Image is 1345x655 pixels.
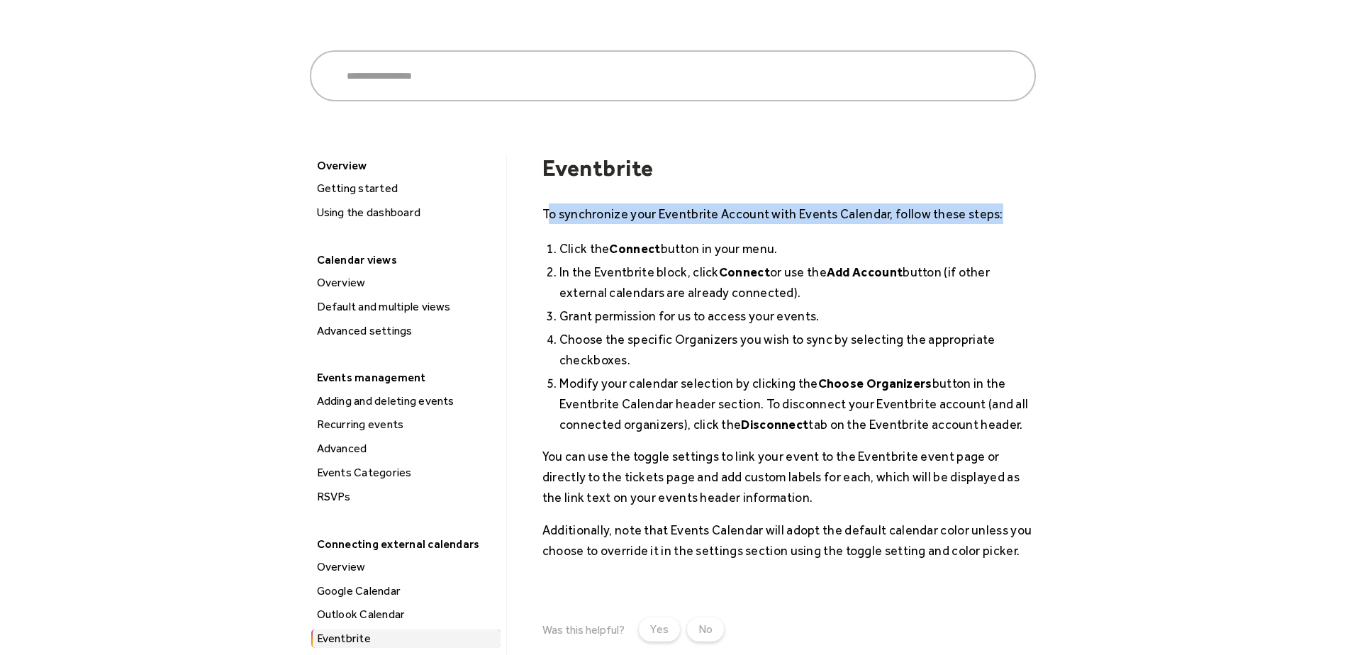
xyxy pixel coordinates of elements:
div: Default and multiple views [313,298,501,316]
div: Getting started [313,179,501,198]
a: Yes [639,617,680,642]
a: Eventbrite [311,629,501,648]
div: Calendar views [310,249,499,271]
a: Adding and deleting events [311,392,501,410]
strong: Add Account [827,264,903,279]
div: RSVPs [313,488,501,506]
a: RSVPs [311,488,501,506]
a: Using the dashboard [311,203,501,222]
div: Recurring events [313,415,501,434]
a: Advanced [311,440,501,458]
strong: Choose Organizers [818,376,932,391]
div: Overview [313,274,501,292]
div: Using the dashboard [313,203,501,222]
li: Click the button in your menu. [559,238,1036,259]
a: Overview [311,558,501,576]
div: Google Calendar [313,582,501,600]
a: Events Categories [311,464,501,482]
div: Was this helpful? [542,623,625,637]
div: Connecting external calendars [310,533,499,555]
a: Google Calendar [311,582,501,600]
h1: Eventbrite [542,155,1036,181]
div: Overview [313,558,501,576]
a: Default and multiple views [311,298,501,316]
div: Eventbrite [313,629,501,648]
li: In the Eventbrite block, click or use the button (if other external calendars are already connect... [559,262,1036,303]
div: Events management [310,366,499,388]
div: Advanced settings [313,322,501,340]
div: Outlook Calendar [313,605,501,624]
p: To synchronize your Eventbrite Account with Events Calendar, follow these steps: [542,203,1036,224]
a: Outlook Calendar [311,605,501,624]
strong: Disconnect [741,417,808,432]
p: Additionally, note that Events Calendar will adopt the default calendar color unless you choose t... [542,520,1036,561]
div: No [698,621,713,638]
div: Overview [310,155,499,177]
li: Modify your calendar selection by clicking the button in the Eventbrite Calendar header section. ... [559,373,1036,435]
li: Choose the specific Organizers you wish to sync by selecting the appropriate checkboxes. [559,329,1036,370]
a: Getting started [311,179,501,198]
a: Overview [311,274,501,292]
div: Events Categories [313,464,501,482]
a: Advanced settings [311,322,501,340]
p: You can use the toggle settings to link your event to the Eventbrite event page or directly to th... [542,446,1036,508]
div: Advanced [313,440,501,458]
a: Recurring events [311,415,501,434]
div: Yes [650,621,669,638]
li: Grant permission for us to access your events. [559,306,1036,326]
strong: Connect [609,241,660,256]
div: Adding and deleting events [313,392,501,410]
strong: Connect [719,264,770,279]
a: No [687,617,724,642]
